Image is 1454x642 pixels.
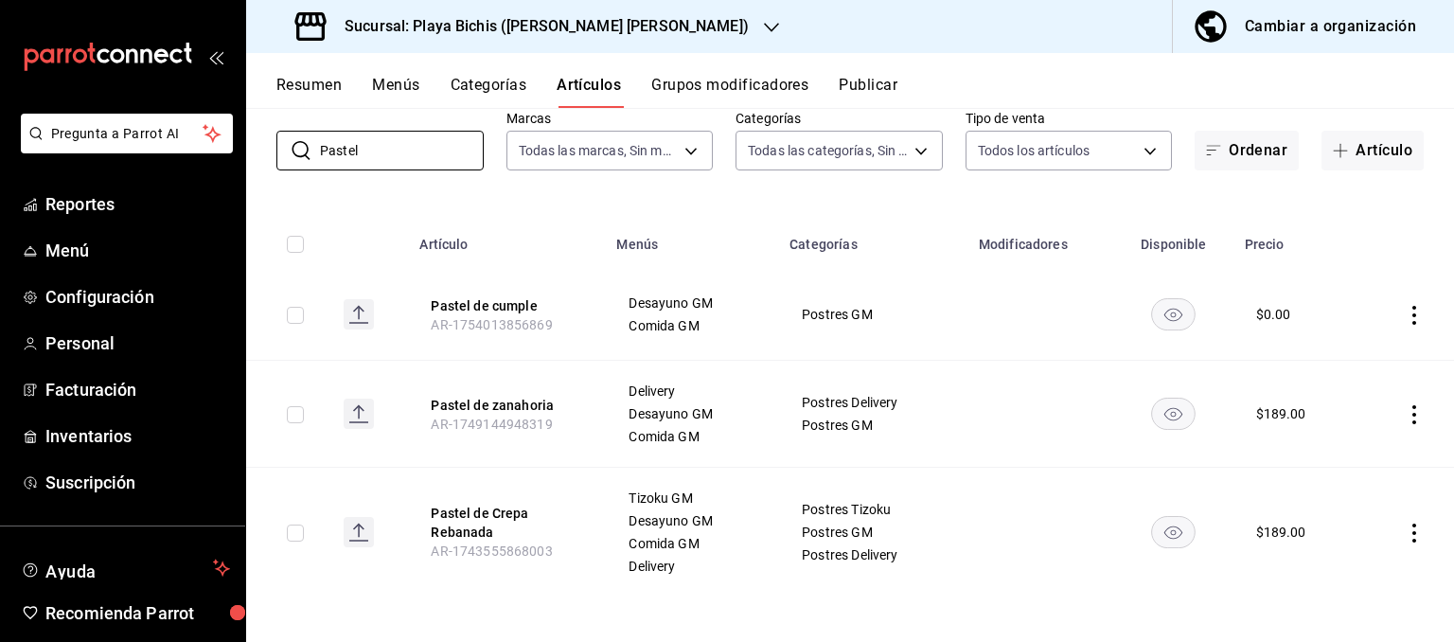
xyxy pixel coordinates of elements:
[802,419,944,432] span: Postres GM
[557,76,621,108] button: Artículos
[1151,398,1196,430] button: availability-product
[1405,524,1424,543] button: actions
[208,49,223,64] button: open_drawer_menu
[629,560,754,573] span: Delivery
[1256,305,1291,324] div: $ 0.00
[451,76,527,108] button: Categorías
[1151,516,1196,548] button: availability-product
[1256,404,1306,423] div: $ 189.00
[431,317,552,332] span: AR-1754013856869
[736,112,943,125] label: Categorías
[629,384,754,398] span: Delivery
[519,141,679,160] span: Todas las marcas, Sin marca
[1256,523,1306,542] div: $ 189.00
[802,503,944,516] span: Postres Tizoku
[408,208,605,269] th: Artículo
[276,76,342,108] button: Resumen
[329,15,749,38] h3: Sucursal: Playa Bichis ([PERSON_NAME] [PERSON_NAME])
[45,284,230,310] span: Configuración
[45,423,230,449] span: Inventarios
[1114,208,1232,269] th: Disponible
[506,112,714,125] label: Marcas
[839,76,897,108] button: Publicar
[1151,298,1196,330] button: availability-product
[431,396,582,415] button: edit-product-location
[1195,131,1299,170] button: Ordenar
[629,537,754,550] span: Comida GM
[629,491,754,505] span: Tizoku GM
[276,76,1454,108] div: navigation tabs
[1405,306,1424,325] button: actions
[431,504,582,542] button: edit-product-location
[45,191,230,217] span: Reportes
[802,526,944,539] span: Postres GM
[51,124,204,144] span: Pregunta a Parrot AI
[45,600,230,626] span: Recomienda Parrot
[13,137,233,157] a: Pregunta a Parrot AI
[629,430,754,443] span: Comida GM
[605,208,778,269] th: Menús
[629,514,754,527] span: Desayuno GM
[320,132,484,169] input: Buscar artículo
[431,544,552,559] span: AR-1743555868003
[1321,131,1424,170] button: Artículo
[372,76,419,108] button: Menús
[651,76,808,108] button: Grupos modificadores
[45,557,205,580] span: Ayuda
[802,548,944,562] span: Postres Delivery
[45,470,230,495] span: Suscripción
[45,330,230,356] span: Personal
[629,407,754,420] span: Desayuno GM
[967,208,1115,269] th: Modificadores
[802,396,944,409] span: Postres Delivery
[431,417,552,432] span: AR-1749144948319
[1405,405,1424,424] button: actions
[778,208,967,269] th: Categorías
[748,141,908,160] span: Todas las categorías, Sin categoría
[966,112,1173,125] label: Tipo de venta
[629,319,754,332] span: Comida GM
[978,141,1090,160] span: Todos los artículos
[629,296,754,310] span: Desayuno GM
[45,377,230,402] span: Facturación
[802,308,944,321] span: Postres GM
[431,296,582,315] button: edit-product-location
[21,114,233,153] button: Pregunta a Parrot AI
[45,238,230,263] span: Menú
[1245,13,1416,40] div: Cambiar a organización
[1233,208,1359,269] th: Precio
